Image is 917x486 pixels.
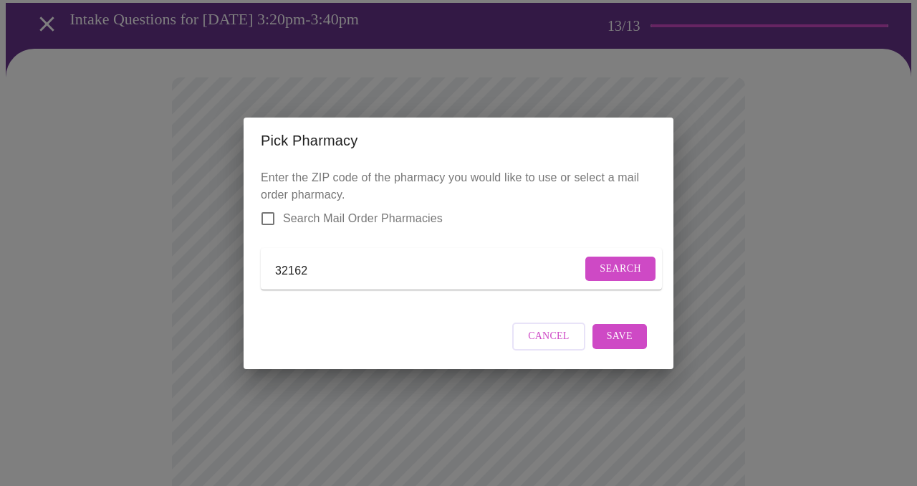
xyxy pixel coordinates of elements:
button: Save [592,324,647,349]
button: Cancel [512,323,585,351]
span: Search Mail Order Pharmacies [283,210,443,227]
input: Send a message to your care team [275,260,582,283]
button: Search [585,257,656,282]
span: Save [607,328,633,346]
span: Search [600,260,641,278]
h2: Pick Pharmacy [261,129,656,152]
span: Cancel [528,328,570,346]
p: Enter the ZIP code of the pharmacy you would like to use or select a mail order pharmacy. [261,169,656,302]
